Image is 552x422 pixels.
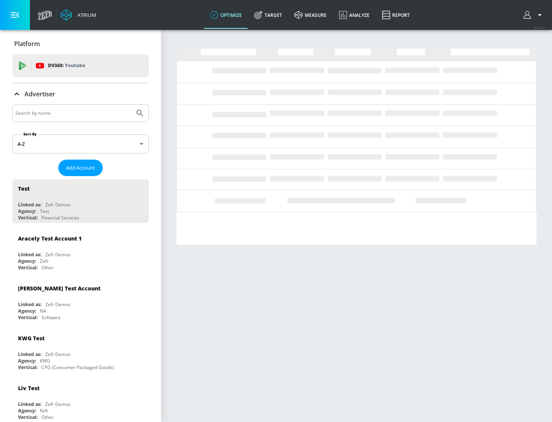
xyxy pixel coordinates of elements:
[248,1,288,29] a: Target
[18,314,38,321] div: Vertical:
[14,40,40,48] p: Platform
[18,208,36,214] div: Agency:
[18,308,36,314] div: Agency:
[22,132,38,137] label: Sort By
[18,351,41,358] div: Linked as:
[12,83,149,105] div: Advertiser
[18,285,100,292] div: [PERSON_NAME] Test Account
[12,229,149,273] div: Aracely Test Account 1Linked as:Zefr DemosAgency:ZefrVertical:Other
[18,214,38,221] div: Vertical:
[333,1,376,29] a: Analyze
[45,351,71,358] div: Zefr Demos
[45,401,71,407] div: Zefr Demos
[40,407,48,414] div: N/A
[12,179,149,223] div: TestLinked as:Zefr DemosAgency:TestVertical:Financial Services
[18,335,44,342] div: KWG Test
[25,90,55,98] p: Advertiser
[61,9,96,21] a: Atrium
[288,1,333,29] a: measure
[18,185,30,192] div: Test
[41,364,114,371] div: CPG (Consumer Packaged Goods)
[18,264,38,271] div: Vertical:
[18,384,39,392] div: Liv Test
[18,401,41,407] div: Linked as:
[12,279,149,323] div: [PERSON_NAME] Test AccountLinked as:Zefr DemosAgency:NAVertical:Software
[18,414,38,420] div: Vertical:
[204,1,248,29] a: optimize
[12,329,149,373] div: KWG TestLinked as:Zefr DemosAgency:KWGVertical:CPG (Consumer Packaged Goods)
[45,201,71,208] div: Zefr Demos
[41,414,54,420] div: Other
[18,235,82,242] div: Aracely Test Account 1
[18,407,36,414] div: Agency:
[58,160,103,176] button: Add Account
[41,264,54,271] div: Other
[65,61,85,69] p: Youtube
[41,314,61,321] div: Software
[12,54,149,77] div: DV360: Youtube
[48,61,85,70] p: DV360:
[18,258,36,264] div: Agency:
[40,208,49,214] div: Test
[40,258,49,264] div: Zefr
[376,1,416,29] a: Report
[74,12,96,18] div: Atrium
[12,134,149,153] div: A-Z
[40,358,50,364] div: KWG
[41,214,79,221] div: Financial Services
[45,301,71,308] div: Zefr Demos
[534,25,544,30] span: v 4.24.0
[18,251,41,258] div: Linked as:
[18,201,41,208] div: Linked as:
[66,163,95,172] span: Add Account
[18,364,38,371] div: Vertical:
[45,251,71,258] div: Zefr Demos
[12,33,149,54] div: Platform
[40,308,46,314] div: NA
[18,358,36,364] div: Agency:
[18,301,41,308] div: Linked as:
[15,108,131,118] input: Search by name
